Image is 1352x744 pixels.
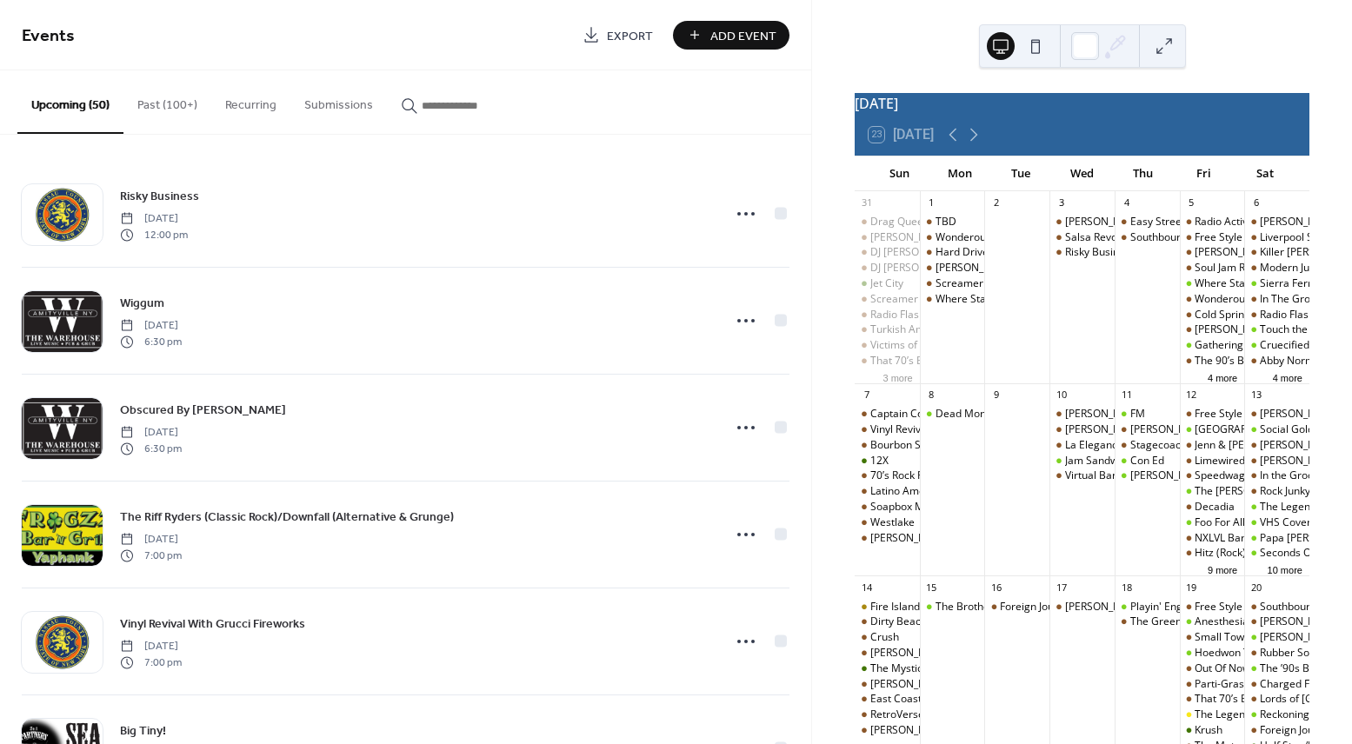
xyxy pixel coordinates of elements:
div: Thu [1113,156,1174,191]
div: Wed [1051,156,1112,191]
div: Bourbon Street Trio [855,438,920,453]
div: Radio Flashback [1260,308,1337,322]
div: [PERSON_NAME] Band [1065,600,1175,614]
div: Limewired [1180,454,1245,468]
div: [PERSON_NAME] Band [870,677,980,692]
div: 12 [1185,389,1198,402]
div: Drag Queen Booze Bingo Brunch [855,215,920,229]
div: 6 [1249,196,1262,209]
div: That 70’s Band [870,354,942,369]
div: In The Groove [1260,292,1328,307]
div: Southbound (Country) [1130,230,1236,245]
div: Jenn & Jeff [1180,438,1245,453]
div: Decadia [1180,500,1245,515]
div: Sierra Ferrell Shoot For The Moon Tour [1244,276,1309,291]
div: Con Ed [1130,454,1164,468]
div: Risky Business (Oldies) [1065,245,1176,260]
div: Anesthesia/War Pigs [1180,614,1245,629]
div: 70’s Rock Parade [870,468,952,483]
div: Free Style Disco with DJ Jeff Nec [1180,407,1245,422]
button: Upcoming (50) [17,70,123,134]
div: Virtual Band NYC (R & B) [1065,468,1183,483]
div: Rock Junky [1244,484,1309,499]
div: Dead Mondays Featuring MK - Ultra [920,407,985,422]
div: The Mystic [870,661,922,676]
div: Cruecified/Bulletproof [1244,338,1309,353]
div: Gathering Mases (Ozzy)/Tomorrows Dream [1180,338,1245,353]
div: Reckoning (Grateful Dead) [1244,707,1309,722]
div: 3 [1055,196,1068,209]
div: Victims of Rock [870,338,942,353]
div: Social Gold [1260,422,1314,437]
button: Submissions [290,70,387,132]
a: Export [569,21,666,50]
div: Sweet Suzi Duo [855,531,920,546]
div: Captain Cool Band (AKA Jimmy Kenny & The Pirate Beach Band) [855,407,920,422]
div: Foreign Journey [1000,600,1076,614]
div: Speedwagon/Bryan Adams (REO Speedwagon/Bryan Adams Tribute) [1180,468,1245,483]
div: Mon [929,156,990,191]
span: Obscured By [PERSON_NAME] [120,402,286,420]
div: Small Town Gig [1180,630,1245,645]
div: Easy Street [1115,215,1180,229]
div: Sat [1235,156,1295,191]
div: 17 [1055,581,1068,594]
div: [PERSON_NAME] [1260,454,1342,468]
div: 19 [1185,581,1198,594]
div: Dirty Beaches [855,614,920,629]
div: Liverpool Schuffle (Beatles) [1244,230,1309,245]
div: Captain Cool Band (AKA [PERSON_NAME] & The Pirate Beach Band) [870,407,1197,422]
div: Radio Active [1180,215,1245,229]
div: Tue [990,156,1051,191]
div: Where Stars Collide [936,292,1031,307]
div: The ’90s Band [1260,661,1328,676]
div: George Cintron & Craig Hopping [855,646,920,661]
span: 6:30 pm [120,334,182,349]
div: Drag Queen [PERSON_NAME] [870,215,1014,229]
div: [PERSON_NAME] and the All Stars [936,261,1099,276]
div: 70’s Rock Parade [855,468,920,483]
div: Westlake [855,515,920,530]
a: Obscured By [PERSON_NAME] [120,400,286,420]
div: East Coast Band [855,692,920,707]
div: Turkish American Night [870,322,984,337]
div: Anesthesia/War Pigs [1195,614,1295,629]
div: Stagecoach )Country) [1130,438,1235,453]
span: Export [607,27,653,45]
div: Turkish American Night [855,322,920,337]
div: Radio Flashback [1244,308,1309,322]
span: The Riff Ryders (Classic Rock)/Downfall (Alternative & Grunge) [120,508,454,527]
button: 4 more [1201,369,1244,384]
div: [DATE] [855,93,1309,114]
div: [PERSON_NAME] [1065,215,1147,229]
div: Modern Justice [1244,261,1309,276]
span: Add Event [710,27,776,45]
span: [DATE] [120,425,182,441]
div: Crush [855,630,920,645]
span: 6:30 pm [120,441,182,456]
div: The Legendary Murphy's [1180,707,1245,722]
div: The Green Project [1115,614,1180,629]
div: Krush [1195,723,1222,738]
div: Seconds Out (Genesis) [1244,546,1309,561]
div: 10 [1055,389,1068,402]
a: Wiggum [120,293,164,313]
div: Bob Damato [1049,215,1115,229]
div: Amber Ferrari Band [1049,600,1115,614]
div: Virtual Band NYC (R & B) [1049,468,1115,483]
div: That 70’s Band [1180,692,1245,707]
div: Danny Kean [1244,454,1309,468]
div: DJ Tommy Bruno [855,245,920,260]
div: Foreign Journey [984,600,1049,614]
div: 2 [989,196,1002,209]
div: [PERSON_NAME] & The Rippers [1195,245,1347,260]
div: Touch the ’80s [1260,322,1329,337]
div: Joe Rock and the All Stars [1244,438,1309,453]
div: Where Stars Collide [1195,276,1290,291]
span: 12:00 pm [120,227,188,242]
div: Free Style Disco with DJ Jeff Nec [1180,230,1245,245]
div: Screamer of the Week [936,276,1043,291]
button: 3 more [876,369,919,384]
div: Salsa Revolution [1049,230,1115,245]
div: Dirty Beaches [870,614,938,629]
